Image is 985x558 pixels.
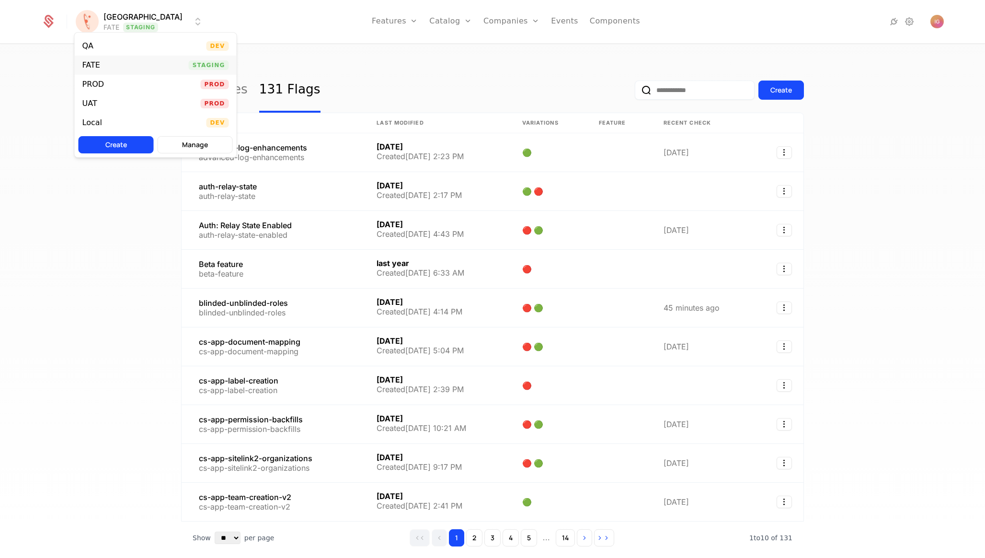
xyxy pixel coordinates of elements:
[206,118,229,128] span: Dev
[777,340,792,353] button: Select action
[189,60,229,70] span: Staging
[777,496,792,508] button: Select action
[777,185,792,198] button: Select action
[777,224,792,236] button: Select action
[79,136,154,153] button: Create
[82,100,97,107] div: UAT
[201,80,229,89] span: Prod
[206,41,229,51] span: Dev
[777,418,792,430] button: Select action
[201,99,229,108] span: Prod
[82,81,104,88] div: PROD
[82,119,102,127] div: Local
[777,146,792,159] button: Select action
[158,136,233,153] button: Manage
[777,263,792,275] button: Select action
[777,302,792,314] button: Select action
[777,457,792,469] button: Select action
[74,32,237,158] div: Select environment
[82,61,100,69] div: FATE
[82,42,94,50] div: QA
[777,379,792,392] button: Select action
